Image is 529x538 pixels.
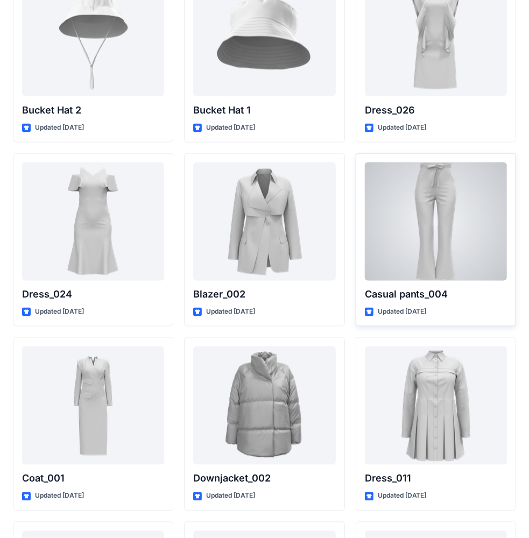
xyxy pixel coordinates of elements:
[22,287,164,302] p: Dress_024
[35,491,84,502] p: Updated [DATE]
[193,287,335,302] p: Blazer_002
[22,162,164,281] a: Dress_024
[193,103,335,118] p: Bucket Hat 1
[193,346,335,465] a: Downjacket_002
[22,471,164,486] p: Coat_001
[365,162,507,281] a: Casual pants_004
[35,307,84,318] p: Updated [DATE]
[206,307,255,318] p: Updated [DATE]
[378,491,427,502] p: Updated [DATE]
[365,346,507,465] a: Dress_011
[378,307,427,318] p: Updated [DATE]
[22,103,164,118] p: Bucket Hat 2
[206,122,255,133] p: Updated [DATE]
[35,122,84,133] p: Updated [DATE]
[378,122,427,133] p: Updated [DATE]
[22,346,164,465] a: Coat_001
[365,471,507,486] p: Dress_011
[365,103,507,118] p: Dress_026
[365,287,507,302] p: Casual pants_004
[206,491,255,502] p: Updated [DATE]
[193,162,335,281] a: Blazer_002
[193,471,335,486] p: Downjacket_002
